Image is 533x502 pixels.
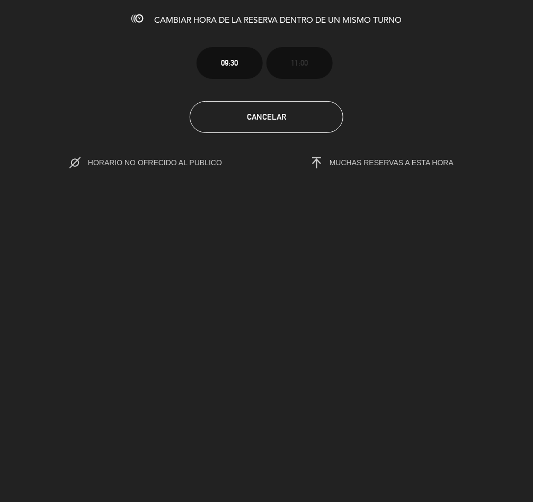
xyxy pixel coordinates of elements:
[154,16,402,25] span: CAMBIAR HORA DE LA RESERVA DENTRO DE UN MISMO TURNO
[221,57,238,69] span: 09:30
[330,158,454,167] span: MUCHAS RESERVAS A ESTA HORA
[247,112,286,121] span: Cancelar
[197,47,263,79] button: 09:30
[291,57,308,69] span: 11:00
[266,47,333,79] button: 11:00
[88,158,244,167] span: HORARIO NO OFRECIDO AL PUBLICO
[190,101,343,133] button: Cancelar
